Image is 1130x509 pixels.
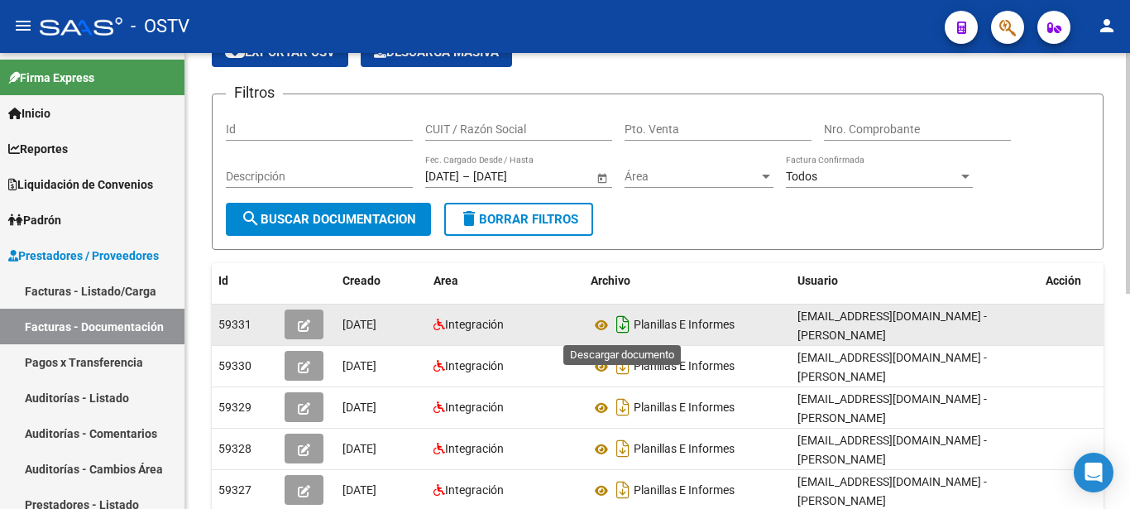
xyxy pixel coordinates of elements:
span: [EMAIL_ADDRESS][DOMAIN_NAME] - [PERSON_NAME] [797,475,987,507]
span: Integración [445,359,504,372]
span: [EMAIL_ADDRESS][DOMAIN_NAME] - [PERSON_NAME] [797,434,987,466]
span: Área [625,170,759,184]
i: Descargar documento [612,435,634,462]
datatable-header-cell: Usuario [791,263,1039,299]
datatable-header-cell: Area [427,263,584,299]
datatable-header-cell: Creado [336,263,427,299]
span: [DATE] [342,318,376,331]
span: Reportes [8,140,68,158]
span: Planillas E Informes [634,443,735,456]
i: Descargar documento [612,353,634,379]
i: Descargar documento [612,477,634,503]
i: Descargar documento [612,311,634,338]
mat-icon: search [241,209,261,228]
span: Id [218,274,228,287]
span: Inicio [8,104,50,122]
span: Integración [445,401,504,414]
span: – [462,170,470,184]
span: 59331 [218,318,251,331]
span: 59328 [218,442,251,455]
span: Buscar Documentacion [241,212,416,227]
span: Planillas E Informes [634,484,735,497]
span: 59327 [218,483,251,497]
button: Borrar Filtros [444,203,593,236]
span: [DATE] [342,401,376,414]
span: Creado [342,274,381,287]
span: - OSTV [131,8,189,45]
span: Todos [786,170,817,183]
mat-icon: menu [13,16,33,36]
span: Acción [1046,274,1081,287]
datatable-header-cell: Id [212,263,278,299]
span: Planillas E Informes [634,360,735,373]
span: Archivo [591,274,630,287]
span: [DATE] [342,442,376,455]
span: Area [433,274,458,287]
span: 59329 [218,401,251,414]
span: Exportar CSV [225,45,335,60]
i: Descargar documento [612,394,634,420]
span: Borrar Filtros [459,212,578,227]
span: [EMAIL_ADDRESS][DOMAIN_NAME] - [PERSON_NAME] [797,351,987,383]
mat-icon: person [1097,16,1117,36]
button: Open calendar [593,169,610,186]
span: Liquidación de Convenios [8,175,153,194]
span: [DATE] [342,359,376,372]
span: [EMAIL_ADDRESS][DOMAIN_NAME] - [PERSON_NAME] [797,392,987,425]
span: 59330 [218,359,251,372]
input: Fecha fin [473,170,554,184]
button: Buscar Documentacion [226,203,431,236]
span: Planillas E Informes [634,401,735,415]
span: Usuario [797,274,838,287]
h3: Filtros [226,81,283,104]
span: Integración [445,318,504,331]
span: Prestadores / Proveedores [8,247,159,265]
mat-icon: delete [459,209,479,228]
datatable-header-cell: Acción [1039,263,1122,299]
input: Fecha inicio [425,170,459,184]
span: Integración [445,483,504,497]
span: Firma Express [8,69,94,87]
span: Planillas E Informes [634,319,735,332]
span: Integración [445,442,504,455]
datatable-header-cell: Archivo [584,263,791,299]
span: [DATE] [342,483,376,497]
span: Padrón [8,211,61,229]
div: Open Intercom Messenger [1074,453,1113,492]
span: [EMAIL_ADDRESS][DOMAIN_NAME] - [PERSON_NAME] [797,310,987,342]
